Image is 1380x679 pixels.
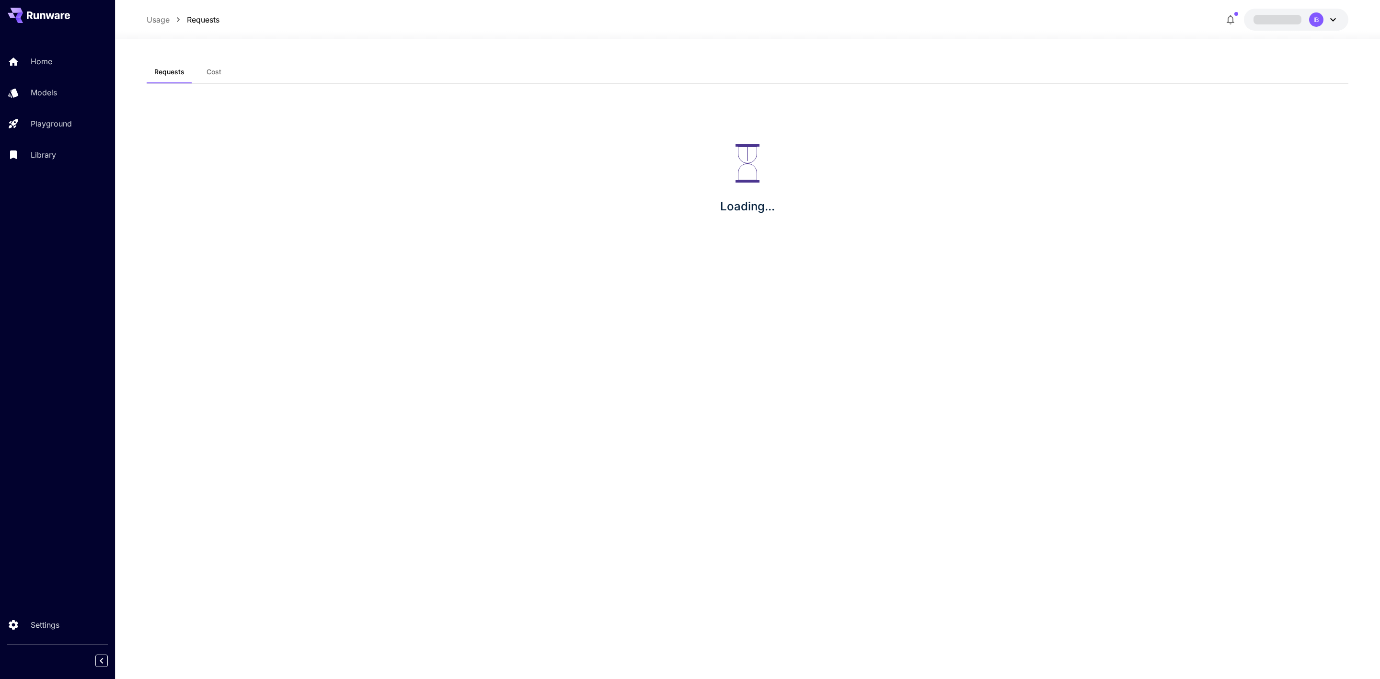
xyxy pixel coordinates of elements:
[31,56,52,67] p: Home
[95,655,108,667] button: Collapse sidebar
[103,652,115,669] div: Collapse sidebar
[31,87,57,98] p: Models
[720,198,775,215] p: Loading...
[147,14,219,25] nav: breadcrumb
[207,68,221,76] span: Cost
[31,118,72,129] p: Playground
[147,14,170,25] a: Usage
[187,14,219,25] a: Requests
[1309,12,1323,27] div: IB
[31,149,56,161] p: Library
[1244,9,1348,31] button: IB
[154,68,184,76] span: Requests
[31,619,59,631] p: Settings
